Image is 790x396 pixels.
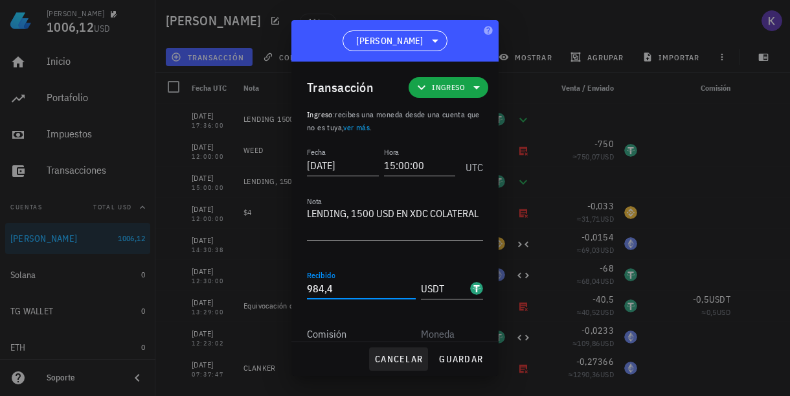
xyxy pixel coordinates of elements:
input: Moneda [421,323,480,344]
div: UTC [460,147,483,180]
span: Ingreso [307,110,333,119]
span: [PERSON_NAME] [356,34,423,47]
span: recibes una moneda desde una cuenta que no es tuya, . [307,110,480,132]
input: Moneda [421,278,468,299]
label: Nota [307,196,322,206]
p: : [307,108,483,134]
div: Transacción [307,77,374,98]
span: guardar [438,353,483,365]
label: Recibido [307,270,335,280]
span: Ingreso [432,81,465,94]
button: cancelar [369,347,428,371]
button: guardar [433,347,488,371]
label: Hora [384,147,399,157]
div: USDT-icon [470,282,483,295]
a: ver más [343,122,370,132]
label: Fecha [307,147,326,157]
span: cancelar [374,353,423,365]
